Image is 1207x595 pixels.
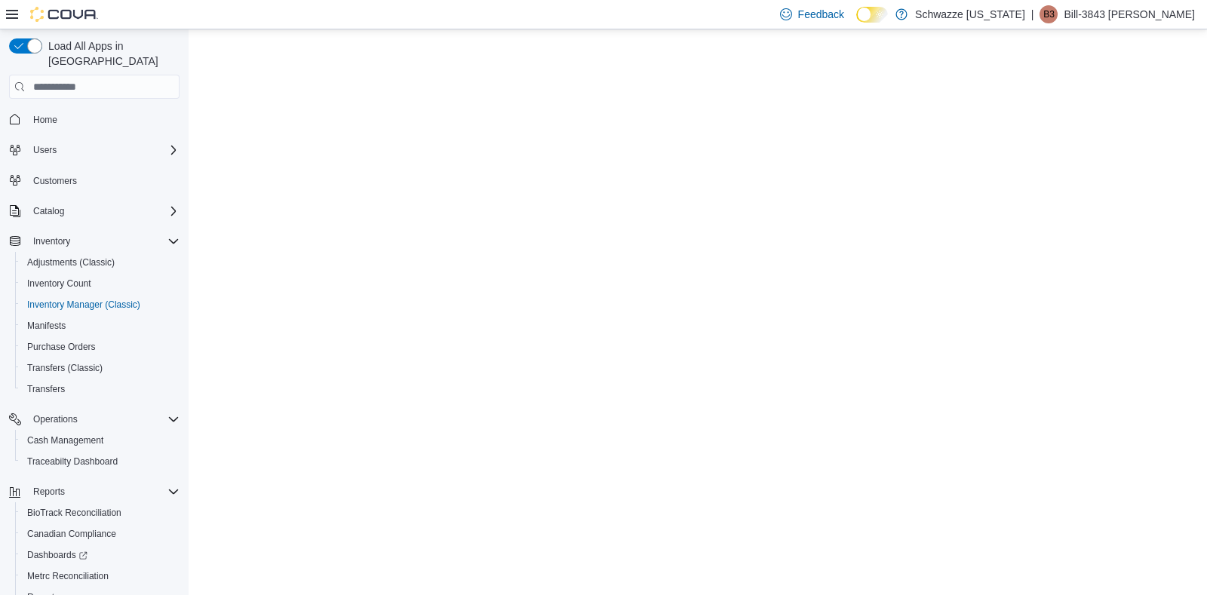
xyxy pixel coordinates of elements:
button: Reports [27,483,71,501]
span: Operations [33,413,78,425]
button: Inventory [3,231,186,252]
span: Inventory [27,232,180,250]
button: Purchase Orders [15,336,186,357]
div: Bill-3843 Thompson [1040,5,1058,23]
span: Traceabilty Dashboard [27,455,118,468]
a: Purchase Orders [21,338,102,356]
span: Inventory Count [21,274,180,293]
a: Traceabilty Dashboard [21,452,124,471]
button: Canadian Compliance [15,523,186,544]
a: Canadian Compliance [21,525,122,543]
button: Inventory Manager (Classic) [15,294,186,315]
a: Dashboards [21,546,94,564]
span: Cash Management [21,431,180,449]
span: Home [33,114,57,126]
button: Cash Management [15,430,186,451]
button: Catalog [27,202,70,220]
span: Users [27,141,180,159]
span: Catalog [33,205,64,217]
a: Dashboards [15,544,186,566]
span: Feedback [798,7,844,22]
button: Traceabilty Dashboard [15,451,186,472]
a: Transfers (Classic) [21,359,109,377]
span: Load All Apps in [GEOGRAPHIC_DATA] [42,38,180,69]
span: Transfers [21,380,180,398]
a: Home [27,111,63,129]
span: Transfers (Classic) [27,362,103,374]
p: | [1031,5,1034,23]
a: Manifests [21,317,72,335]
span: Dashboards [27,549,88,561]
span: BioTrack Reconciliation [21,504,180,522]
span: Dashboards [21,546,180,564]
button: Customers [3,170,186,192]
span: Purchase Orders [21,338,180,356]
span: Customers [27,171,180,190]
a: Inventory Manager (Classic) [21,296,146,314]
button: Inventory Count [15,273,186,294]
button: Transfers (Classic) [15,357,186,379]
span: Cash Management [27,434,103,446]
span: Reports [33,486,65,498]
a: Transfers [21,380,71,398]
a: BioTrack Reconciliation [21,504,127,522]
span: Adjustments (Classic) [21,253,180,271]
button: Metrc Reconciliation [15,566,186,587]
span: Manifests [27,320,66,332]
button: Reports [3,481,186,502]
span: Adjustments (Classic) [27,256,115,268]
span: Canadian Compliance [27,528,116,540]
button: Users [27,141,63,159]
span: Home [27,109,180,128]
span: Metrc Reconciliation [21,567,180,585]
span: Customers [33,175,77,187]
span: BioTrack Reconciliation [27,507,121,519]
span: Traceabilty Dashboard [21,452,180,471]
a: Cash Management [21,431,109,449]
input: Dark Mode [856,7,888,23]
button: Transfers [15,379,186,400]
span: Metrc Reconciliation [27,570,109,582]
span: Inventory Manager (Classic) [27,299,140,311]
a: Metrc Reconciliation [21,567,115,585]
button: Inventory [27,232,76,250]
p: Bill-3843 [PERSON_NAME] [1064,5,1195,23]
span: Users [33,144,57,156]
span: Operations [27,410,180,428]
span: Transfers (Classic) [21,359,180,377]
span: Inventory Manager (Classic) [21,296,180,314]
img: Cova [30,7,98,22]
button: Operations [27,410,84,428]
span: Transfers [27,383,65,395]
span: B3 [1043,5,1055,23]
span: Canadian Compliance [21,525,180,543]
span: Inventory [33,235,70,247]
button: Home [3,108,186,130]
p: Schwazze [US_STATE] [915,5,1025,23]
a: Inventory Count [21,274,97,293]
button: Users [3,140,186,161]
button: BioTrack Reconciliation [15,502,186,523]
a: Adjustments (Classic) [21,253,121,271]
span: Inventory Count [27,278,91,290]
span: Manifests [21,317,180,335]
a: Customers [27,172,83,190]
button: Operations [3,409,186,430]
span: Catalog [27,202,180,220]
button: Adjustments (Classic) [15,252,186,273]
span: Purchase Orders [27,341,96,353]
button: Manifests [15,315,186,336]
span: Reports [27,483,180,501]
button: Catalog [3,201,186,222]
